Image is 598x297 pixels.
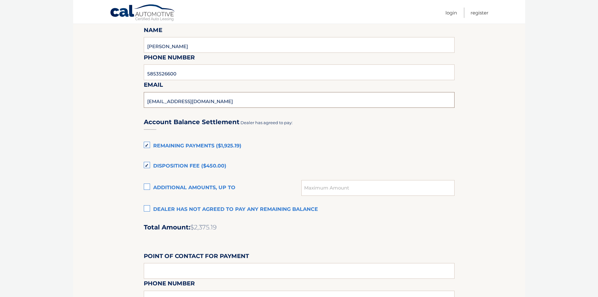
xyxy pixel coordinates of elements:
[144,182,302,194] label: Additional amounts, up to
[144,251,249,263] label: Point of Contact for Payment
[144,25,162,37] label: Name
[240,120,293,125] span: Dealer has agreed to pay:
[144,223,455,231] h2: Total Amount:
[144,160,455,173] label: Disposition Fee ($450.00)
[445,8,457,18] a: Login
[301,180,454,196] input: Maximum Amount
[144,140,455,152] label: Remaining Payments ($1,925.19)
[110,4,176,22] a: Cal Automotive
[144,118,240,126] h3: Account Balance Settlement
[190,223,217,231] span: $2,375.19
[144,203,455,216] label: Dealer has not agreed to pay any remaining balance
[144,80,163,92] label: Email
[471,8,488,18] a: Register
[144,53,195,64] label: Phone Number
